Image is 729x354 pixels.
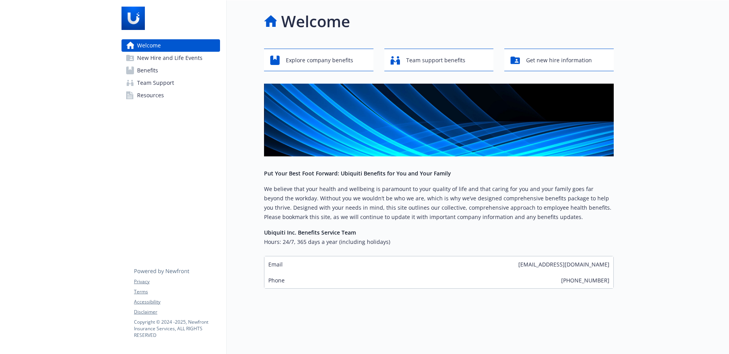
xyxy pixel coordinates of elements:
[121,89,220,102] a: Resources
[137,64,158,77] span: Benefits
[121,64,220,77] a: Benefits
[406,53,465,68] span: Team support benefits
[121,39,220,52] a: Welcome
[264,49,373,71] button: Explore company benefits
[121,77,220,89] a: Team Support
[526,53,592,68] span: Get new hire information
[264,229,356,236] strong: Ubiquiti Inc. Benefits Service Team
[281,10,350,33] h1: Welcome
[264,237,614,247] h6: Hours: 24/7, 365 days a year (including holidays)​
[137,52,202,64] span: New Hire and Life Events
[137,77,174,89] span: Team Support
[264,84,614,156] img: overview page banner
[384,49,494,71] button: Team support benefits
[504,49,614,71] button: Get new hire information
[286,53,353,68] span: Explore company benefits
[134,278,220,285] a: Privacy
[268,276,285,284] span: Phone
[134,308,220,315] a: Disclaimer
[264,170,451,177] strong: Put Your Best Foot Forward: Ubiquiti Benefits for You and Your Family
[134,298,220,305] a: Accessibility
[137,89,164,102] span: Resources
[134,319,220,338] p: Copyright © 2024 - 2025 , Newfront Insurance Services, ALL RIGHTS RESERVED
[268,260,283,268] span: Email
[518,260,609,268] span: [EMAIL_ADDRESS][DOMAIN_NAME]
[121,52,220,64] a: New Hire and Life Events
[264,184,614,222] p: We believe that your health and wellbeing is paramount to your quality of life and that caring fo...
[137,39,161,52] span: Welcome
[134,288,220,295] a: Terms
[561,276,609,284] span: [PHONE_NUMBER]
